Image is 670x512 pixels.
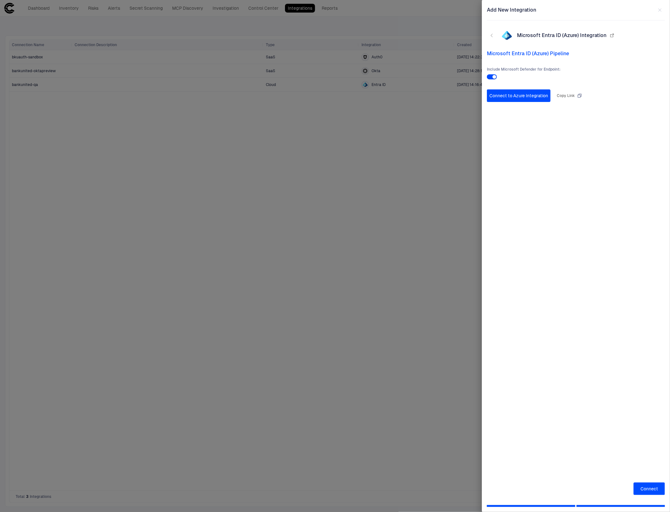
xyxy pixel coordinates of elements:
span: Microsoft Entra ID (Azure) Integration [517,32,606,39]
div: Copy Link [557,93,582,98]
span: Microsoft Entra ID (Azure) Pipeline [487,51,665,57]
button: Copy Link [556,91,583,101]
span: Add New Integration [487,7,536,13]
span: Include Microsoft Defender for Endpoint : [487,67,660,72]
button: Connect [634,483,665,495]
div: Entra ID [502,30,512,40]
button: Connect to Azure Integration [487,89,551,102]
